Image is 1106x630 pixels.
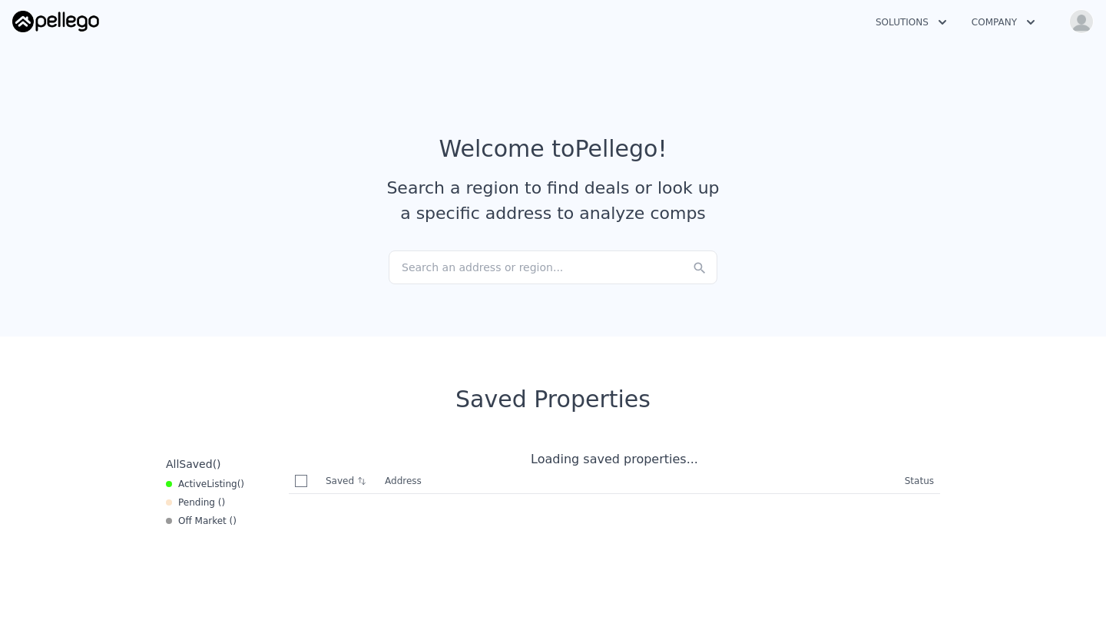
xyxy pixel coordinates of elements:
div: Loading saved properties... [289,450,940,469]
div: All ( ) [166,456,221,472]
img: avatar [1069,9,1094,34]
span: Active ( ) [178,478,244,490]
img: Pellego [12,11,99,32]
th: Address [379,469,899,494]
div: Off Market ( ) [166,515,237,527]
div: Saved Properties [160,386,946,413]
button: Company [959,8,1048,36]
button: Solutions [863,8,959,36]
div: Welcome to Pellego ! [439,135,667,163]
th: Status [899,469,940,494]
span: Listing [207,479,237,489]
div: Pending ( ) [166,496,225,509]
span: Saved [179,458,212,470]
th: Saved [320,469,379,493]
div: Search an address or region... [389,250,717,284]
div: Search a region to find deals or look up a specific address to analyze comps [381,175,725,226]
